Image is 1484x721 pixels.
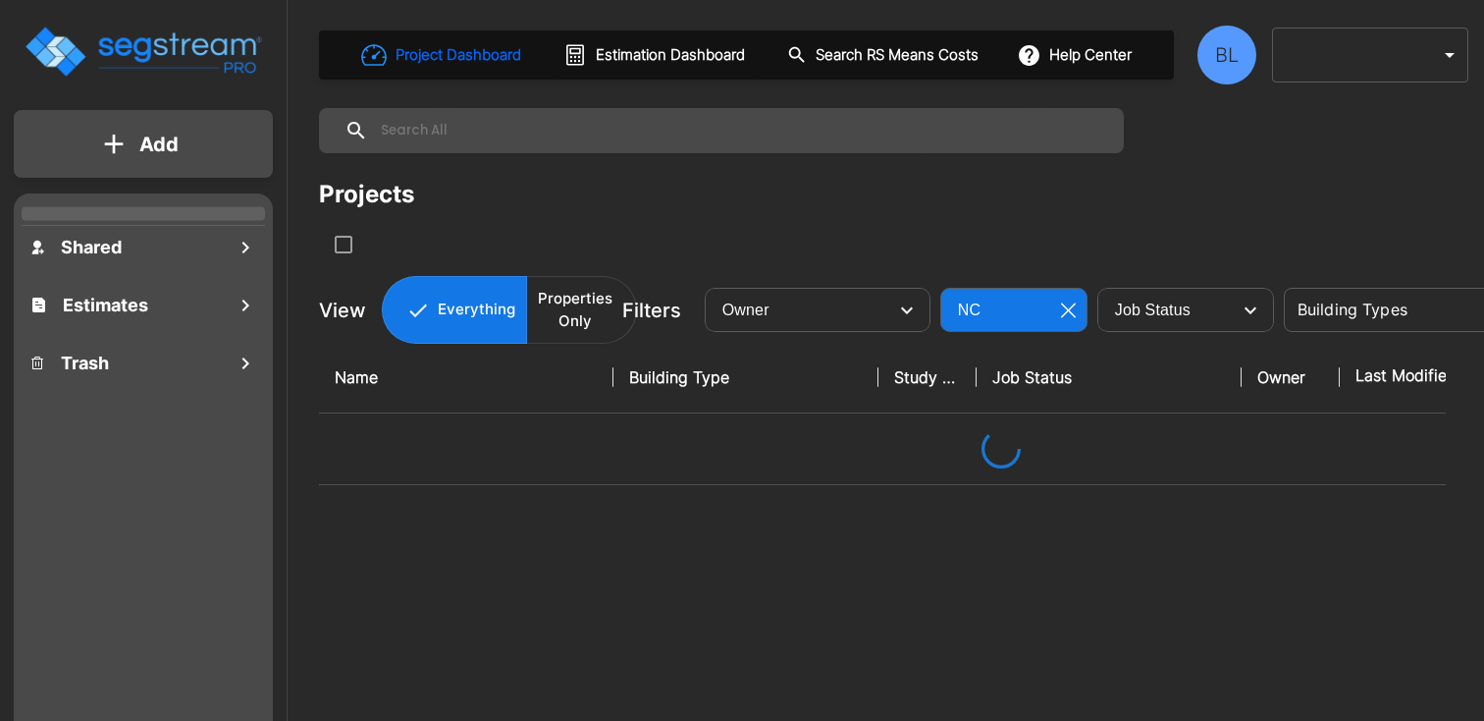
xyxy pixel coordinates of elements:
button: Everything [382,276,527,344]
div: Projects [319,177,414,212]
button: Help Center [1013,36,1139,74]
th: Job Status [977,342,1242,414]
h1: Trash [61,350,109,376]
div: Select [709,283,887,338]
button: SelectAll [324,225,363,264]
button: Estimation Dashboard [556,34,756,76]
h1: Estimation Dashboard [596,44,745,67]
span: Job Status [1115,302,1191,318]
div: Platform [382,276,637,344]
th: Owner [1242,342,1340,414]
h1: Project Dashboard [396,44,521,67]
p: Add [139,130,179,159]
button: Project Dashboard [353,33,532,77]
h1: Search RS Means Costs [816,44,979,67]
p: Properties Only [538,288,612,332]
img: Logo [23,24,263,80]
div: Select [1101,283,1231,338]
p: View [319,296,366,325]
div: BL [1197,26,1256,84]
th: Building Type [613,342,878,414]
button: Properties Only [526,276,637,344]
p: Everything [438,299,515,321]
th: Name [319,342,613,414]
h1: Estimates [63,292,148,318]
th: Study Type [878,342,977,414]
p: Filters [622,296,681,325]
button: Search RS Means Costs [779,36,989,75]
span: Owner [722,302,769,318]
input: Search All [368,108,1114,153]
div: Select [944,283,1053,338]
button: Add [14,116,273,173]
h1: Shared [61,234,122,260]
